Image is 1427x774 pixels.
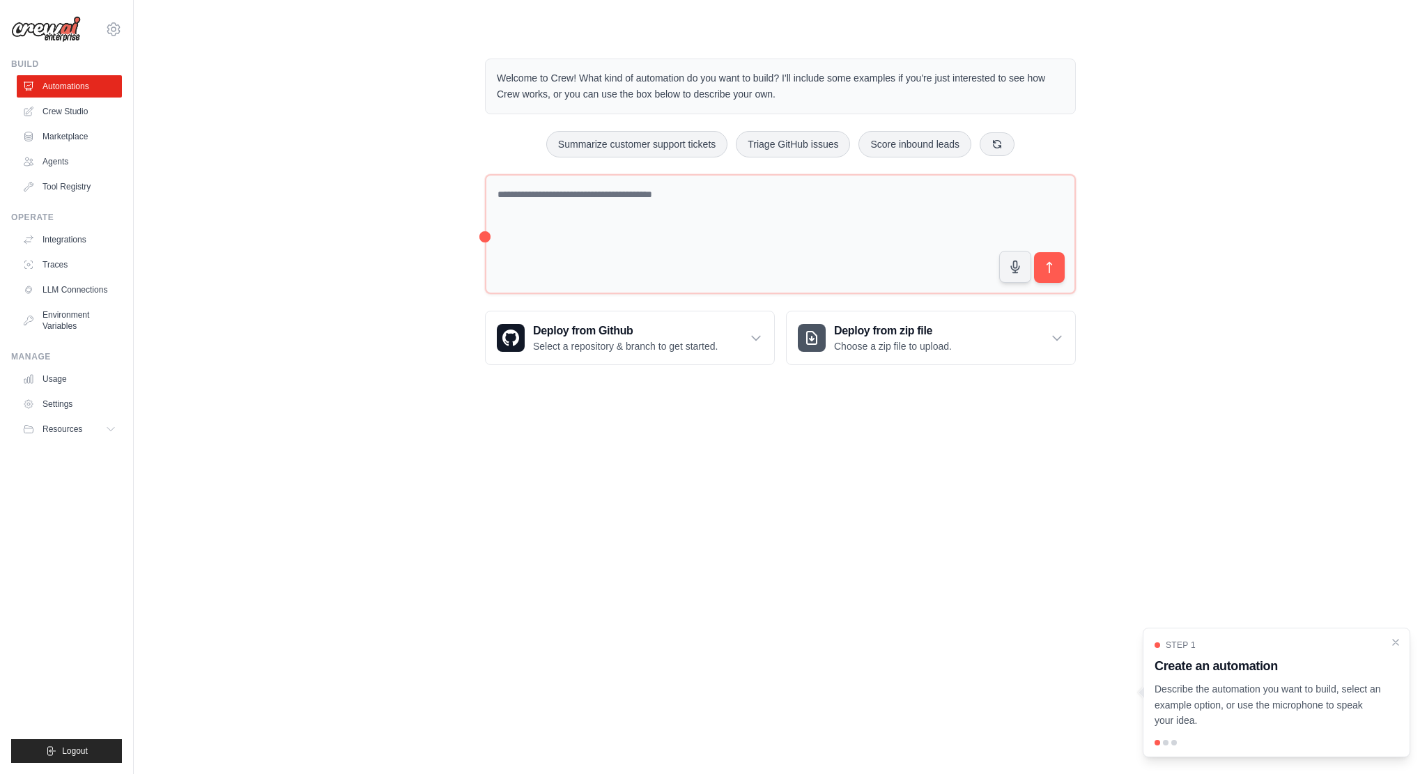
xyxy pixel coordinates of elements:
span: Resources [43,424,82,435]
a: Agents [17,150,122,173]
p: Select a repository & branch to get started. [533,339,718,353]
h3: Create an automation [1155,656,1382,676]
div: Build [11,59,122,70]
img: Logo [11,16,81,42]
button: Close walkthrough [1390,637,1401,648]
a: Environment Variables [17,304,122,337]
a: Automations [17,75,122,98]
iframe: Chat Widget [1357,707,1427,774]
button: Logout [11,739,122,763]
a: Settings [17,393,122,415]
p: Describe the automation you want to build, select an example option, or use the microphone to spe... [1155,681,1382,729]
a: Integrations [17,229,122,251]
span: Step 1 [1166,640,1196,651]
button: Summarize customer support tickets [546,131,727,157]
button: Resources [17,418,122,440]
div: Operate [11,212,122,223]
a: Traces [17,254,122,276]
div: Manage [11,351,122,362]
button: Score inbound leads [858,131,971,157]
div: Widget de chat [1357,707,1427,774]
a: Marketplace [17,125,122,148]
a: LLM Connections [17,279,122,301]
h3: Deploy from Github [533,323,718,339]
a: Crew Studio [17,100,122,123]
button: Triage GitHub issues [736,131,850,157]
a: Usage [17,368,122,390]
p: Welcome to Crew! What kind of automation do you want to build? I'll include some examples if you'... [497,70,1064,102]
p: Choose a zip file to upload. [834,339,952,353]
a: Tool Registry [17,176,122,198]
h3: Deploy from zip file [834,323,952,339]
span: Logout [62,745,88,757]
